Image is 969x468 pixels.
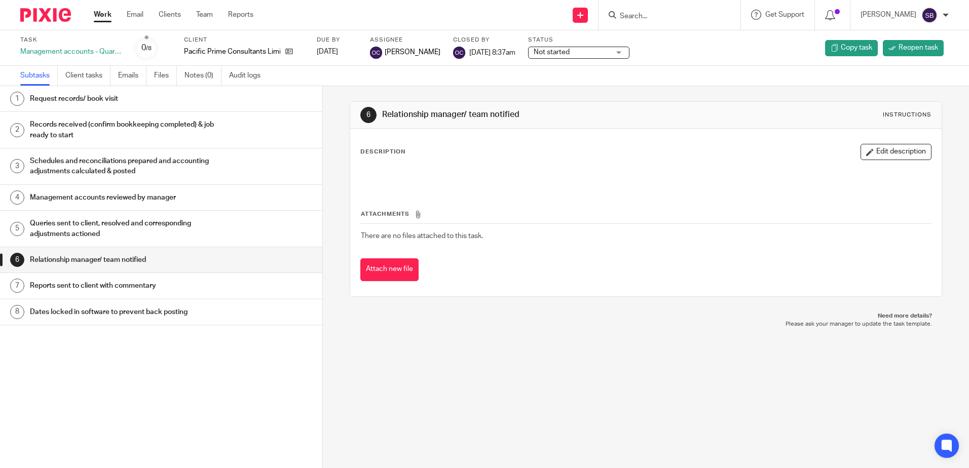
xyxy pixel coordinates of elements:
button: Edit description [861,144,931,160]
span: Copy task [841,43,872,53]
label: Due by [317,36,357,44]
h1: Management accounts reviewed by manager [30,190,218,205]
span: Reopen task [899,43,938,53]
div: 1 [10,92,24,106]
div: 8 [10,305,24,319]
p: Please ask your manager to update the task template. [360,320,931,328]
small: /8 [146,46,152,51]
input: Search [619,12,710,21]
div: Management accounts - Quarterly [20,47,122,57]
a: Files [154,66,177,86]
a: Reports [228,10,253,20]
a: Client tasks [65,66,110,86]
h1: Records received (confirm bookkeeping completed) & job ready to start [30,117,218,143]
p: Description [360,148,405,156]
a: Team [196,10,213,20]
label: Assignee [370,36,440,44]
img: svg%3E [921,7,938,23]
img: svg%3E [453,47,465,59]
span: [DATE] 8:37am [469,49,515,56]
h1: Relationship manager/ team notified [382,109,667,120]
label: Closed by [453,36,515,44]
h1: Queries sent to client, resolved and corresponding adjustments actioned [30,216,218,242]
a: Emails [118,66,146,86]
div: 5 [10,222,24,236]
label: Client [184,36,304,44]
div: Instructions [883,111,931,119]
div: 3 [10,159,24,173]
div: 0 [141,42,152,54]
a: Reopen task [883,40,944,56]
img: svg%3E [370,47,382,59]
img: Pixie [20,8,71,22]
div: 2 [10,123,24,137]
div: [DATE] [317,47,357,57]
p: [PERSON_NAME] [861,10,916,20]
label: Status [528,36,629,44]
span: Attachments [361,211,409,217]
a: Email [127,10,143,20]
h1: Reports sent to client with commentary [30,278,218,293]
span: Get Support [765,11,804,18]
div: 6 [10,253,24,267]
h1: Dates locked in software to prevent back posting [30,304,218,320]
a: Notes (0) [184,66,221,86]
a: Copy task [825,40,878,56]
span: [PERSON_NAME] [385,47,440,57]
div: 7 [10,279,24,293]
h1: Schedules and reconciliations prepared and accounting adjustments calculated & posted [30,153,218,179]
a: Subtasks [20,66,58,86]
a: Clients [159,10,181,20]
p: Need more details? [360,312,931,320]
div: 6 [360,107,377,123]
p: Pacific Prime Consultants Limited [184,47,280,57]
span: There are no files attached to this task. [361,232,483,240]
label: Task [20,36,122,44]
h1: Relationship manager/ team notified [30,252,218,267]
h1: Request records/ book visit [30,91,218,106]
a: Audit logs [229,66,268,86]
a: Work [94,10,111,20]
div: 4 [10,190,24,205]
button: Attach new file [360,258,419,281]
span: Not started [534,49,570,56]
